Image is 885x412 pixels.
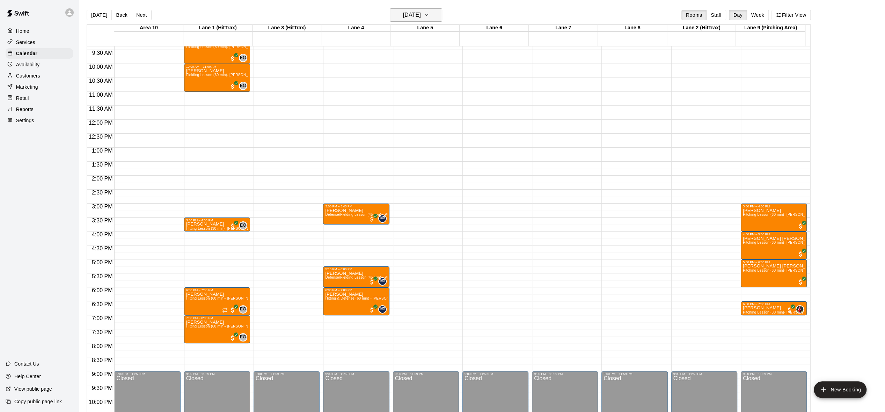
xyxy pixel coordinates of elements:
[16,117,34,124] p: Settings
[90,315,115,321] span: 7:00 PM
[87,399,114,405] span: 10:00 PM
[87,10,112,20] button: [DATE]
[186,45,260,49] span: Fielding Lesson (60 min)- [PERSON_NAME]
[90,190,115,196] span: 2:30 PM
[534,372,596,376] div: 9:00 PM – 11:59 PM
[14,398,62,405] p: Copy public page link
[90,329,115,335] span: 7:30 PM
[90,343,115,349] span: 8:00 PM
[16,50,37,57] p: Calendar
[87,64,115,70] span: 10:00 AM
[229,307,236,314] span: All customers have paid
[325,213,414,216] span: Defense/Fielding Lesson (45 min)- [PERSON_NAME]
[381,305,387,314] span: Jose Polanco
[239,54,247,62] div: Eric Opelski
[184,315,250,343] div: 7:00 PM – 8:00 PM: Grier Baggott
[325,205,387,208] div: 3:00 PM – 3:45 PM
[253,25,322,31] div: Lane 3 (HitTrax)
[186,288,248,292] div: 6:00 PM – 7:00 PM
[90,162,115,168] span: 1:30 PM
[186,227,257,230] span: Hitting Lesson (30 min)- [PERSON_NAME]
[741,231,807,259] div: 4:00 PM – 5:00 PM: Pitching Lesson (60 min)- Kyle Bunn
[395,372,457,376] div: 9:00 PM – 11:59 PM
[6,26,73,36] a: Home
[598,25,667,31] div: Lane 8
[184,287,250,315] div: 6:00 PM – 7:00 PM: Kylee Volosin
[465,372,526,376] div: 9:00 PM – 11:59 PM
[222,307,228,313] span: Recurring event
[16,72,40,79] p: Customers
[16,28,29,35] p: Home
[90,287,115,293] span: 6:00 PM
[390,25,460,31] div: Lane 5
[90,176,115,182] span: 2:00 PM
[87,106,115,112] span: 11:30 AM
[6,82,73,92] div: Marketing
[240,306,246,313] span: EO
[90,357,115,363] span: 8:30 PM
[239,82,247,90] div: Eric Opelski
[325,372,387,376] div: 9:00 PM – 11:59 PM
[87,92,115,98] span: 11:00 AM
[6,37,73,47] a: Services
[111,10,132,20] button: Back
[378,214,387,223] div: Jose Polanco
[16,95,29,102] p: Retail
[673,372,735,376] div: 9:00 PM – 11:59 PM
[242,54,247,62] span: Eric Opelski
[184,36,250,64] div: 9:00 AM – 10:00 AM: Fielding Lesson (60 min)- Eric Opelski
[116,372,178,376] div: 9:00 PM – 11:59 PM
[186,296,257,300] span: Hitting Lesson (60 min)- [PERSON_NAME]
[797,223,804,230] span: All customers have paid
[90,204,115,209] span: 3:00 PM
[390,8,442,22] button: [DATE]
[814,381,866,398] button: add
[256,372,317,376] div: 9:00 PM – 11:59 PM
[229,223,236,230] span: All customers have paid
[239,333,247,341] div: Eric Opelski
[90,259,115,265] span: 5:00 PM
[381,277,387,286] span: Jose Polanco
[183,25,253,31] div: Lane 1 (HitTrax)
[240,222,246,229] span: EO
[229,334,236,341] span: All customers have paid
[16,61,40,68] p: Availability
[743,268,817,272] span: Pitching Lesson (60 min)- [PERSON_NAME]
[325,267,387,271] div: 5:15 PM – 6:00 PM
[729,10,747,20] button: Day
[747,10,769,20] button: Week
[529,25,598,31] div: Lane 7
[184,64,250,92] div: 10:00 AM – 11:00 AM: Fielding Lesson (60 min)- Eric Opelski
[16,83,38,90] p: Marketing
[368,279,375,286] span: All customers have paid
[14,360,39,367] p: Contact Us
[16,39,35,46] p: Services
[325,275,414,279] span: Defense/Fielding Lesson (45 min)- [PERSON_NAME]
[242,333,247,341] span: Eric Opelski
[378,305,387,314] div: Jose Polanco
[240,82,246,89] span: EO
[14,385,52,392] p: View public page
[378,277,387,286] div: Jose Polanco
[741,259,807,287] div: 5:00 PM – 6:00 PM: Pitching Lesson (60 min)- Kyle Bunn
[239,305,247,314] div: Eric Opelski
[6,48,73,59] a: Calendar
[325,296,403,300] span: Hitting & Defense (60 min) - [PERSON_NAME]
[90,148,115,154] span: 1:00 PM
[90,273,115,279] span: 5:30 PM
[6,104,73,115] div: Reports
[736,25,805,31] div: Lane 9 (Pitching Area)
[323,204,389,225] div: 3:00 PM – 3:45 PM: Talan Webster
[240,54,246,61] span: EO
[6,93,73,103] a: Retail
[743,372,805,376] div: 9:00 PM – 11:59 PM
[186,65,248,68] div: 10:00 AM – 11:00 AM
[368,307,375,314] span: All customers have paid
[229,83,236,90] span: All customers have paid
[90,231,115,237] span: 4:00 PM
[786,307,793,314] span: All customers have paid
[771,10,811,20] button: Filter View
[186,324,257,328] span: Hitting Lesson (60 min)- [PERSON_NAME]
